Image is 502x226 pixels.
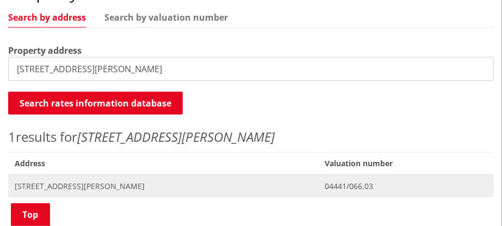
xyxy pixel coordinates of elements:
[8,57,494,81] input: e.g. Duke Street NGARUAWAHIA
[8,127,494,147] p: results for
[8,13,86,22] a: Search by address
[452,180,491,219] iframe: Messenger Launcher
[8,128,16,146] span: 1
[325,181,487,192] span: 04441/066.03
[318,153,494,175] span: Valuation number
[8,153,318,175] span: Address
[77,128,275,146] em: [STREET_ADDRESS][PERSON_NAME]
[8,175,494,197] a: [STREET_ADDRESS][PERSON_NAME] 04441/066.03
[8,92,183,115] button: Search rates information database
[11,203,50,226] a: Top
[8,44,82,57] label: Property address
[104,13,228,22] a: Search by valuation number
[15,181,312,192] span: [STREET_ADDRESS][PERSON_NAME]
